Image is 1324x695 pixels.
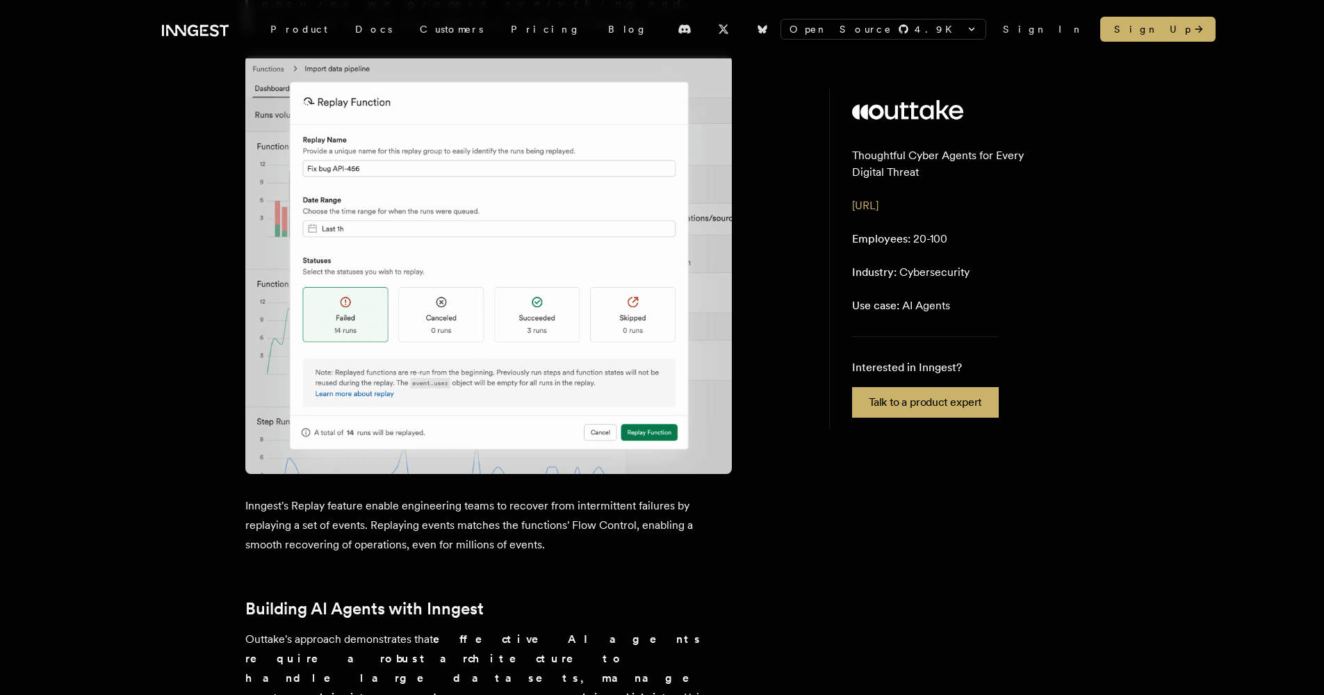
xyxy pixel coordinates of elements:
span: Open Source [790,22,892,36]
span: Employees: [852,232,910,245]
a: Sign In [1003,22,1084,36]
p: Inngest's Replay feature enable engineering teams to recover from intermittent failures by replay... [245,496,732,555]
span: Industry: [852,265,897,279]
a: Bluesky [747,18,778,40]
img: Outtake's logo [852,100,963,120]
span: Use case: [852,299,899,312]
a: Blog [594,17,661,42]
a: X [708,18,739,40]
a: Building AI Agents with Inngest [245,599,484,619]
a: [URL] [852,199,878,212]
p: Cybersecurity [852,264,970,281]
a: Customers [406,17,497,42]
p: AI Agents [852,297,950,314]
span: 4.9 K [915,22,961,36]
p: Interested in Inngest? [852,359,999,376]
p: 20-100 [852,231,947,247]
a: Sign Up [1100,17,1216,42]
a: Talk to a product expert [852,387,999,418]
a: Docs [341,17,406,42]
div: Product [256,17,341,42]
p: Thoughtful Cyber Agents for Every Digital Threat [852,147,1057,181]
a: Pricing [497,17,594,42]
a: Discord [669,18,700,40]
img: Inngest's Replay feature enable engineering teams to recover from intermittent failures by replay... [245,56,732,474]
